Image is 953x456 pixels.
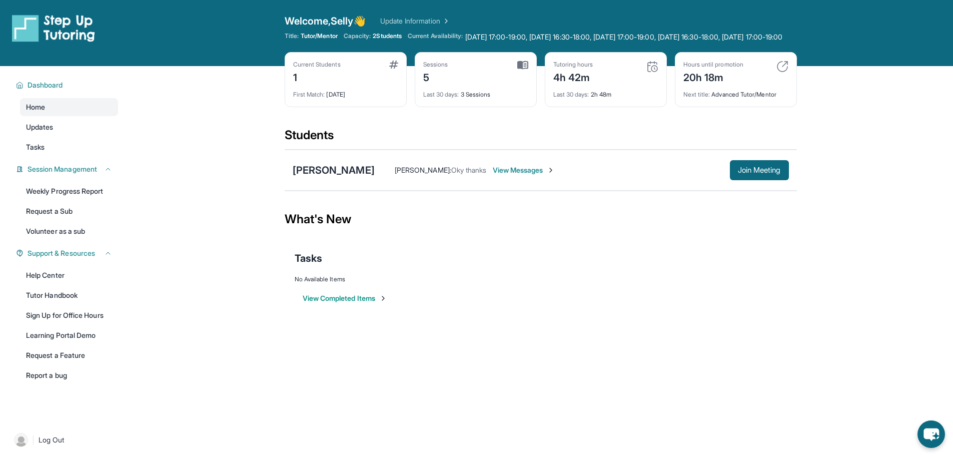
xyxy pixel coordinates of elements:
[20,326,118,344] a: Learning Portal Demo
[26,142,45,152] span: Tasks
[20,366,118,384] a: Report a bug
[395,166,451,174] span: [PERSON_NAME] :
[553,61,593,69] div: Tutoring hours
[295,275,787,283] div: No Available Items
[20,306,118,324] a: Sign Up for Office Hours
[24,248,112,258] button: Support & Resources
[28,248,95,258] span: Support & Resources
[285,32,299,40] span: Title:
[646,61,658,73] img: card
[14,433,28,447] img: user-img
[24,164,112,174] button: Session Management
[28,164,97,174] span: Session Management
[493,165,555,175] span: View Messages
[285,197,797,241] div: What's New
[303,293,387,303] button: View Completed Items
[423,91,459,98] span: Last 30 days :
[683,91,710,98] span: Next title :
[20,202,118,220] a: Request a Sub
[408,32,463,42] span: Current Availability:
[301,32,338,40] span: Tutor/Mentor
[344,32,371,40] span: Capacity:
[293,85,398,99] div: [DATE]
[517,61,528,70] img: card
[776,61,788,73] img: card
[20,118,118,136] a: Updates
[28,80,63,90] span: Dashboard
[553,91,589,98] span: Last 30 days :
[389,61,398,69] img: card
[24,80,112,90] button: Dashboard
[20,286,118,304] a: Tutor Handbook
[465,32,783,42] span: [DATE] 17:00-19:00, [DATE] 16:30-18:00, [DATE] 17:00-19:00, [DATE] 16:30-18:00, [DATE] 17:00-19:00
[683,85,788,99] div: Advanced Tutor/Mentor
[285,14,366,28] span: Welcome, Selly 👋
[285,127,797,149] div: Students
[20,182,118,200] a: Weekly Progress Report
[553,69,593,85] div: 4h 42m
[373,32,402,40] span: 2 Students
[20,346,118,364] a: Request a Feature
[738,167,781,173] span: Join Meeting
[39,435,65,445] span: Log Out
[293,163,375,177] div: [PERSON_NAME]
[26,122,54,132] span: Updates
[423,61,448,69] div: Sessions
[295,251,322,265] span: Tasks
[20,98,118,116] a: Home
[423,69,448,85] div: 5
[451,166,487,174] span: Oky thanks
[917,420,945,448] button: chat-button
[440,16,450,26] img: Chevron Right
[547,166,555,174] img: Chevron-Right
[10,429,118,451] a: |Log Out
[423,85,528,99] div: 3 Sessions
[20,138,118,156] a: Tasks
[553,85,658,99] div: 2h 48m
[293,91,325,98] span: First Match :
[293,69,341,85] div: 1
[380,16,450,26] a: Update Information
[730,160,789,180] button: Join Meeting
[20,266,118,284] a: Help Center
[683,69,743,85] div: 20h 18m
[26,102,45,112] span: Home
[683,61,743,69] div: Hours until promotion
[293,61,341,69] div: Current Students
[32,434,35,446] span: |
[12,14,95,42] img: logo
[20,222,118,240] a: Volunteer as a sub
